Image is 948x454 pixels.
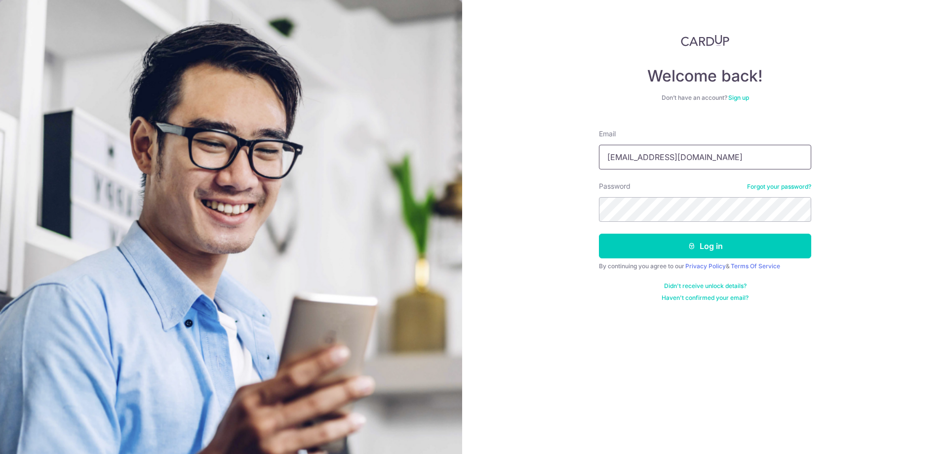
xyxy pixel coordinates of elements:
[599,234,811,258] button: Log in
[728,94,749,101] a: Sign up
[685,262,726,270] a: Privacy Policy
[747,183,811,191] a: Forgot your password?
[599,181,631,191] label: Password
[681,35,729,46] img: CardUp Logo
[731,262,780,270] a: Terms Of Service
[662,294,749,302] a: Haven't confirmed your email?
[664,282,747,290] a: Didn't receive unlock details?
[599,94,811,102] div: Don’t have an account?
[599,66,811,86] h4: Welcome back!
[599,145,811,169] input: Enter your Email
[599,129,616,139] label: Email
[599,262,811,270] div: By continuing you agree to our &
